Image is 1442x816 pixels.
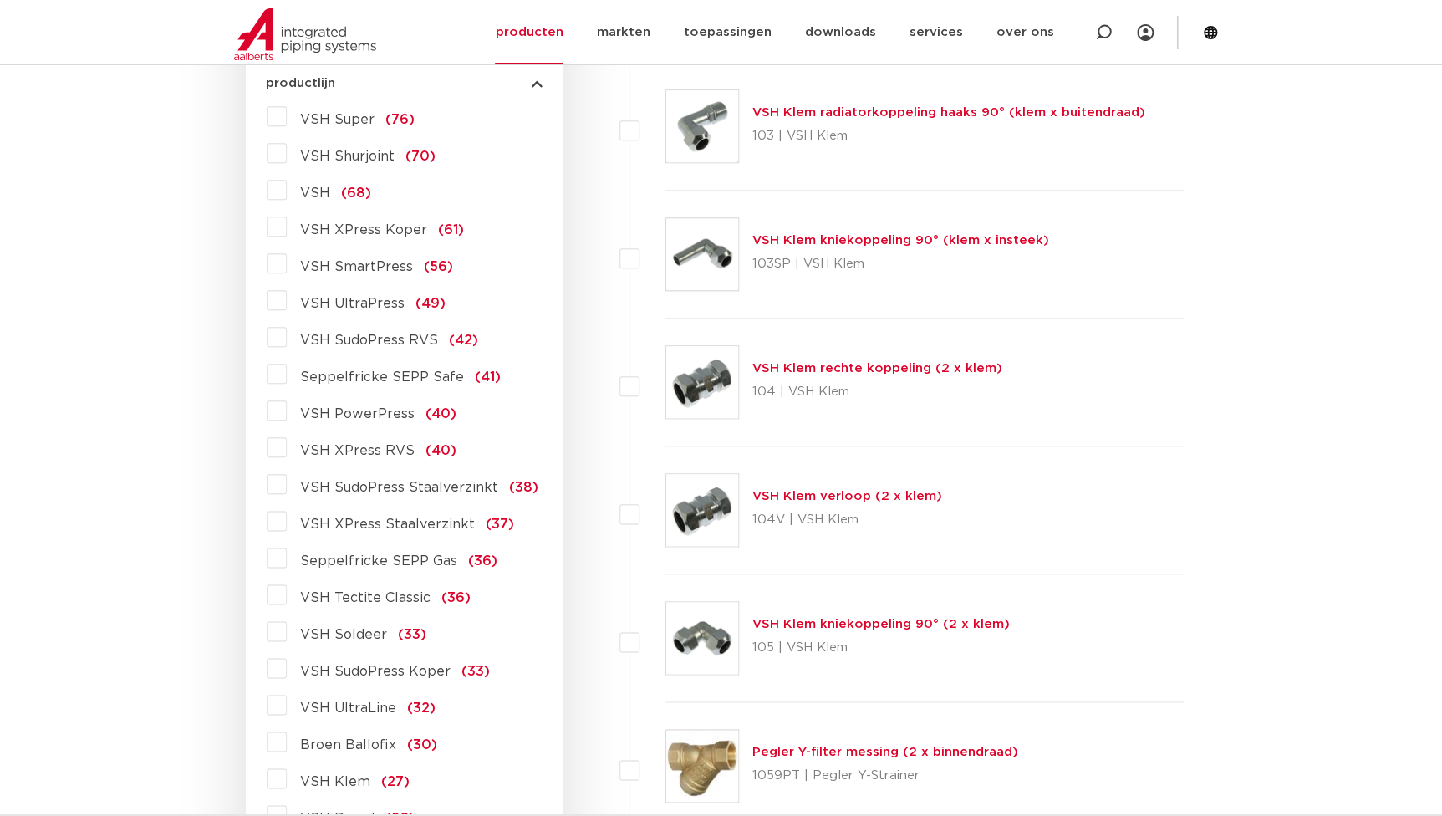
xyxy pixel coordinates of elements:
[425,407,456,421] span: (40)
[266,77,335,89] span: productlijn
[300,665,451,678] span: VSH SudoPress Koper
[752,379,1002,405] p: 104 | VSH Klem
[300,113,375,126] span: VSH Super
[475,370,501,384] span: (41)
[300,370,464,384] span: Seppelfricke SEPP Safe
[300,701,396,715] span: VSH UltraLine
[398,628,426,641] span: (33)
[438,223,464,237] span: (61)
[449,334,478,347] span: (42)
[415,297,446,310] span: (49)
[300,186,330,200] span: VSH
[468,554,497,568] span: (36)
[300,223,427,237] span: VSH XPress Koper
[300,481,498,494] span: VSH SudoPress Staalverzinkt
[341,186,371,200] span: (68)
[424,260,453,273] span: (56)
[752,123,1145,150] p: 103 | VSH Klem
[385,113,415,126] span: (76)
[752,106,1145,119] a: VSH Klem radiatorkoppeling haaks 90° (klem x buitendraad)
[300,150,395,163] span: VSH Shurjoint
[666,346,738,418] img: Thumbnail for VSH Klem rechte koppeling (2 x klem)
[407,738,437,752] span: (30)
[300,591,431,604] span: VSH Tectite Classic
[752,362,1002,375] a: VSH Klem rechte koppeling (2 x klem)
[300,554,457,568] span: Seppelfricke SEPP Gas
[300,297,405,310] span: VSH UltraPress
[461,665,490,678] span: (33)
[300,738,396,752] span: Broen Ballofix
[300,628,387,641] span: VSH Soldeer
[381,775,410,788] span: (27)
[752,618,1010,630] a: VSH Klem kniekoppeling 90° (2 x klem)
[752,251,1049,278] p: 103SP | VSH Klem
[405,150,436,163] span: (70)
[666,218,738,290] img: Thumbnail for VSH Klem kniekoppeling 90° (klem x insteek)
[666,730,738,802] img: Thumbnail for Pegler Y-filter messing (2 x binnendraad)
[666,602,738,674] img: Thumbnail for VSH Klem kniekoppeling 90° (2 x klem)
[300,334,438,347] span: VSH SudoPress RVS
[300,775,370,788] span: VSH Klem
[752,234,1049,247] a: VSH Klem kniekoppeling 90° (klem x insteek)
[509,481,538,494] span: (38)
[752,746,1018,758] a: Pegler Y-filter messing (2 x binnendraad)
[666,90,738,162] img: Thumbnail for VSH Klem radiatorkoppeling haaks 90° (klem x buitendraad)
[752,507,942,533] p: 104V | VSH Klem
[300,518,475,531] span: VSH XPress Staalverzinkt
[300,444,415,457] span: VSH XPress RVS
[407,701,436,715] span: (32)
[300,260,413,273] span: VSH SmartPress
[752,490,942,502] a: VSH Klem verloop (2 x klem)
[666,474,738,546] img: Thumbnail for VSH Klem verloop (2 x klem)
[486,518,514,531] span: (37)
[300,407,415,421] span: VSH PowerPress
[752,635,1010,661] p: 105 | VSH Klem
[441,591,471,604] span: (36)
[266,77,543,89] button: productlijn
[425,444,456,457] span: (40)
[752,762,1018,789] p: 1059PT | Pegler Y-Strainer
